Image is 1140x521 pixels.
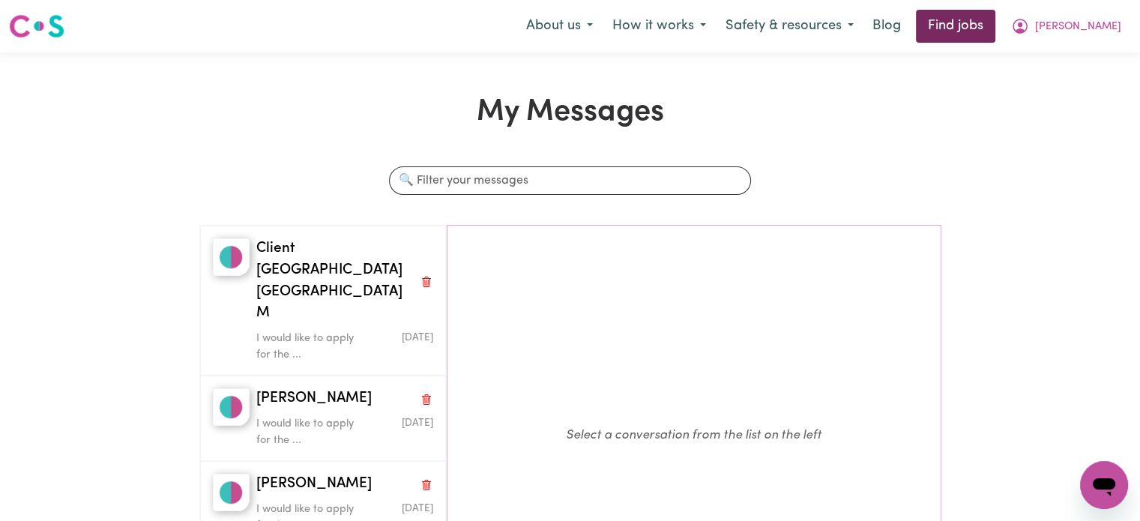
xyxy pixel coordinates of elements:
[213,474,250,511] img: Bruce R
[256,474,372,496] span: [PERSON_NAME]
[9,9,64,43] a: Careseekers logo
[256,331,374,363] p: I would like to apply for the ...
[389,166,751,195] input: 🔍 Filter your messages
[863,10,910,43] a: Blog
[9,13,64,40] img: Careseekers logo
[401,504,432,514] span: Message sent on July 5, 2025
[420,475,433,495] button: Delete conversation
[420,272,433,292] button: Delete conversation
[716,10,863,42] button: Safety & resources
[603,10,716,42] button: How it works
[213,388,250,426] img: Joanne C
[1080,461,1128,509] iframe: Button to launch messaging window
[256,238,413,325] span: Client [GEOGRAPHIC_DATA] [GEOGRAPHIC_DATA] M
[566,429,821,442] em: Select a conversation from the list on the left
[199,94,941,130] h1: My Messages
[401,333,432,343] span: Message sent on July 3, 2025
[213,238,250,276] img: Client Mount Waverly VIC M
[1001,10,1131,42] button: My Account
[916,10,995,43] a: Find jobs
[401,418,432,428] span: Message sent on July 3, 2025
[200,226,446,376] button: Client Mount Waverly VIC MClient [GEOGRAPHIC_DATA] [GEOGRAPHIC_DATA] MDelete conversationI would ...
[1035,19,1121,35] span: [PERSON_NAME]
[256,416,374,448] p: I would like to apply for the ...
[516,10,603,42] button: About us
[200,376,446,461] button: Joanne C[PERSON_NAME]Delete conversationI would like to apply for the ...Message sent on July 3, ...
[256,388,372,410] span: [PERSON_NAME]
[420,390,433,409] button: Delete conversation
